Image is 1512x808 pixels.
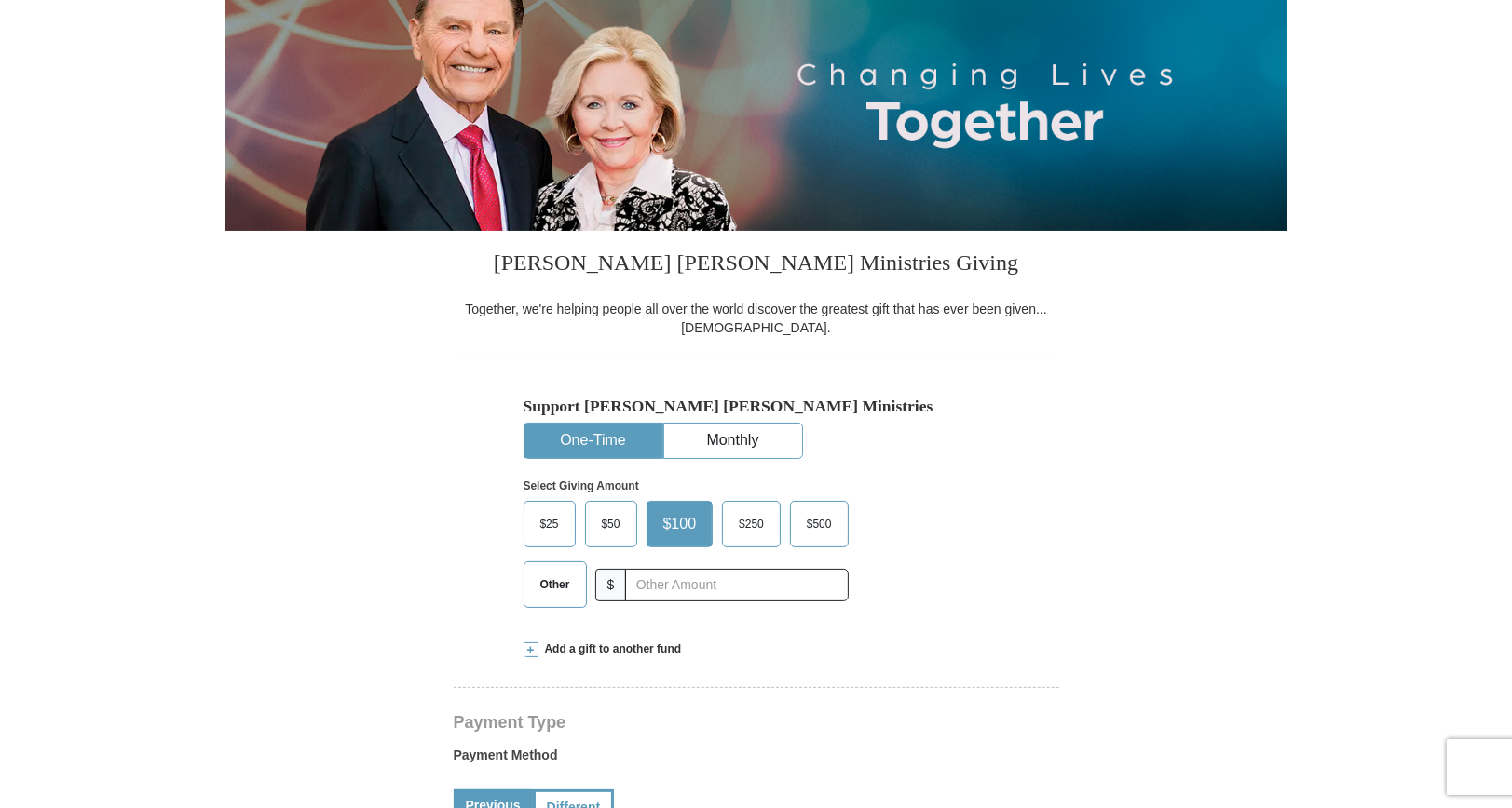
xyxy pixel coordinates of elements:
[625,569,848,601] input: Other Amount
[524,397,989,416] h5: Support [PERSON_NAME] [PERSON_NAME] Ministries
[531,571,579,599] span: Other
[454,746,1059,774] label: Payment Method
[524,479,639,492] strong: Select Giving Amount
[593,510,630,538] span: $50
[524,424,662,458] button: One-Time
[664,424,802,458] button: Monthly
[454,715,1059,730] h4: Payment Type
[454,300,1059,337] div: Together, we're helping people all over the world discover the greatest gift that has ever been g...
[654,510,706,538] span: $100
[531,510,568,538] span: $25
[454,231,1059,300] h3: [PERSON_NAME] [PERSON_NAME] Ministries Giving
[797,510,841,538] span: $500
[538,641,682,657] span: Add a gift to another fund
[595,569,627,601] span: $
[729,510,773,538] span: $250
